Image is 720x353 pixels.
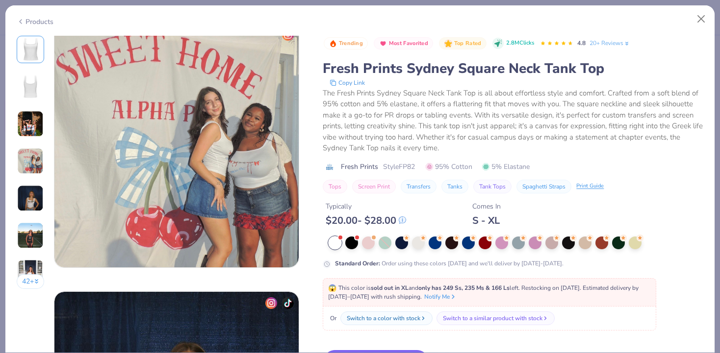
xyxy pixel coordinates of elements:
div: Comes In [472,201,501,212]
button: Badge Button [324,37,368,50]
span: 😱 [328,283,336,293]
div: S - XL [472,214,501,227]
img: User generated content [17,185,44,212]
div: $ 20.00 - $ 28.00 [326,214,406,227]
div: Products [17,17,53,27]
span: Most Favorited [389,41,428,46]
button: Tank Tops [473,180,512,193]
button: Notify Me [424,292,457,301]
img: Most Favorited sort [379,40,387,47]
a: 20+ Reviews [590,39,630,47]
span: This color is and left. Restocking on [DATE]. Estimated delivery by [DATE]–[DATE] with rush shipp... [328,284,639,301]
img: Top Rated sort [444,40,452,47]
span: Style FP82 [383,162,415,172]
div: Switch to a color with stock [347,314,420,323]
div: Fresh Prints Sydney Square Neck Tank Top [323,59,703,78]
div: Switch to a similar product with stock [443,314,542,323]
button: Screen Print [352,180,396,193]
button: 42+ [17,274,45,289]
img: Front [19,38,42,61]
span: Fresh Prints [341,162,378,172]
img: e7cdf7b8-4f19-4c56-9200-37a46a587eee [54,24,299,267]
img: User generated content [17,148,44,174]
button: Switch to a similar product with stock [437,311,555,325]
button: Badge Button [439,37,486,50]
span: Top Rated [454,41,482,46]
img: User generated content [17,111,44,137]
strong: only has 249 Ss, 235 Ms & 166 Ls [418,284,510,292]
span: 4.8 [577,39,586,47]
img: brand logo [323,163,336,171]
div: Typically [326,201,406,212]
img: Trending sort [329,40,337,47]
strong: sold out in XL [371,284,409,292]
div: Print Guide [576,182,604,190]
span: 5% Elastane [482,162,530,172]
button: Badge Button [374,37,433,50]
img: tiktok-icon.png [282,297,294,309]
strong: Standard Order : [335,259,380,267]
div: 4.8 Stars [540,36,573,51]
img: User generated content [17,259,44,286]
button: Transfers [401,180,437,193]
button: Close [692,10,711,28]
span: Or [328,314,336,323]
div: The Fresh Prints Sydney Square Neck Tank Top is all about effortless style and comfort. Crafted f... [323,88,703,154]
div: Order using these colors [DATE] and we'll deliver by [DATE]-[DATE]. [335,259,564,268]
img: User generated content [17,222,44,249]
img: insta-icon.png [265,297,277,309]
button: Switch to a color with stock [340,311,433,325]
button: Tops [323,180,347,193]
button: Spaghetti Straps [516,180,571,193]
span: 2.8M Clicks [506,39,534,47]
img: Back [19,75,42,98]
button: Tanks [441,180,468,193]
span: 95% Cotton [426,162,472,172]
span: Trending [339,41,363,46]
button: copy to clipboard [327,78,368,88]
